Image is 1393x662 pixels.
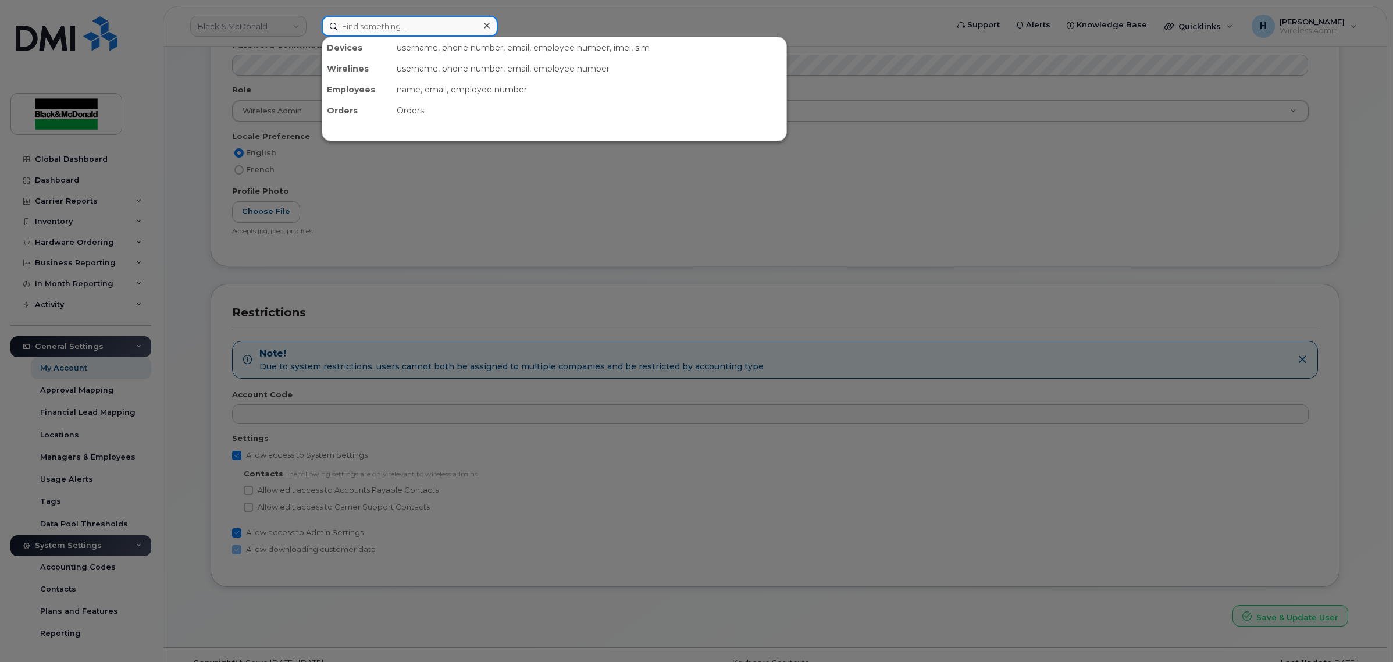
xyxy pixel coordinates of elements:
[392,100,786,121] div: Orders
[322,16,498,37] input: Find something...
[322,100,392,121] div: Orders
[392,58,786,79] div: username, phone number, email, employee number
[392,79,786,100] div: name, email, employee number
[322,58,392,79] div: Wirelines
[322,79,392,100] div: Employees
[392,37,786,58] div: username, phone number, email, employee number, imei, sim
[322,37,392,58] div: Devices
